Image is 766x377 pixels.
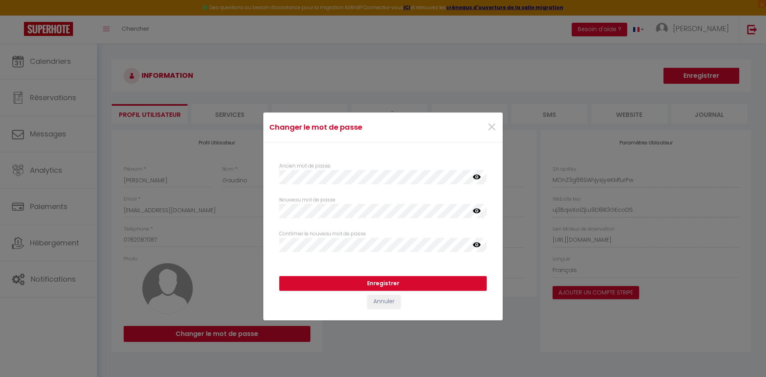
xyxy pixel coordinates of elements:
[487,119,497,136] button: Close
[367,295,401,308] button: Annuler
[6,3,30,27] button: Ouvrir le widget de chat LiveChat
[279,162,330,170] label: Ancien mot de passe
[269,122,417,133] h4: Changer le mot de passe
[279,230,366,238] label: Confirmer le nouveau mot de passe
[279,276,487,291] button: Enregistrer
[279,196,336,204] label: Nouveau mot de passe
[487,115,497,139] span: ×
